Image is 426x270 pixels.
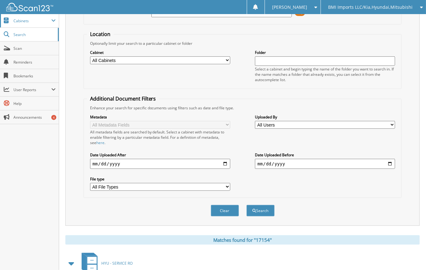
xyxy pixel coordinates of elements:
[6,3,53,11] img: scan123-logo-white.svg
[13,32,55,37] span: Search
[90,152,230,158] label: Date Uploaded After
[328,5,413,9] span: BMI Imports LLC/Kia,Hyundai,Mitsubishi
[87,95,159,102] legend: Additional Document Filters
[255,159,395,169] input: end
[65,235,420,245] div: Matches found for "17154"
[96,140,104,145] a: here
[87,41,398,46] div: Optionally limit your search to a particular cabinet or folder
[13,18,51,23] span: Cabinets
[13,73,56,79] span: Bookmarks
[90,176,230,182] label: File type
[90,159,230,169] input: start
[255,66,395,82] div: Select a cabinet and begin typing the name of the folder you want to search in. If the name match...
[246,205,275,216] button: Search
[13,101,56,106] span: Help
[13,46,56,51] span: Scan
[90,50,230,55] label: Cabinet
[87,105,398,111] div: Enhance your search for specific documents using filters such as date and file type.
[101,261,133,266] span: HYU - SERVICE RO
[255,114,395,120] label: Uploaded By
[255,50,395,55] label: Folder
[395,240,426,270] iframe: Chat Widget
[51,115,56,120] div: 4
[13,87,51,92] span: User Reports
[13,60,56,65] span: Reminders
[13,115,56,120] span: Announcements
[255,152,395,158] label: Date Uploaded Before
[272,5,307,9] span: [PERSON_NAME]
[90,114,230,120] label: Metadata
[90,129,230,145] div: All metadata fields are searched by default. Select a cabinet with metadata to enable filtering b...
[211,205,239,216] button: Clear
[87,31,114,38] legend: Location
